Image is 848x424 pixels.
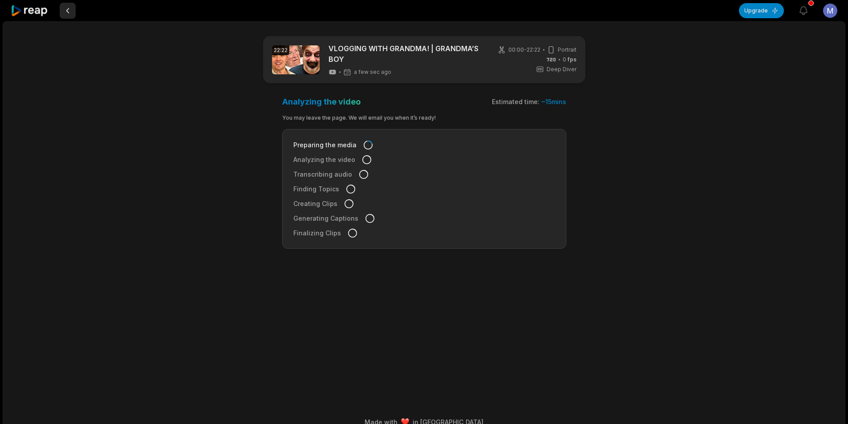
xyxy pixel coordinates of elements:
span: 0 [563,56,576,64]
span: a few sec ago [354,69,391,76]
button: Upgrade [739,3,784,18]
h3: Analyzing the video [282,97,361,107]
span: Analyzing the video [293,155,355,164]
span: 00:00 - 22:22 [508,46,540,54]
span: Generating Captions [293,214,358,223]
span: fps [568,56,576,63]
span: ~ 15 mins [541,98,566,105]
span: Finalizing Clips [293,228,341,238]
a: VLOGGING WITH GRANDMA! | GRANDMA’S BOY [329,43,482,65]
span: Preparing the media [293,140,357,149]
span: Transcribing audio [293,170,352,179]
span: Finding Topics [293,184,339,194]
span: Portrait [558,46,576,54]
div: Estimated time: [492,97,566,106]
span: Deep Diver [547,65,576,73]
div: You may leave the page. We will email you when it’s ready! [282,114,566,122]
span: Creating Clips [293,199,337,208]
